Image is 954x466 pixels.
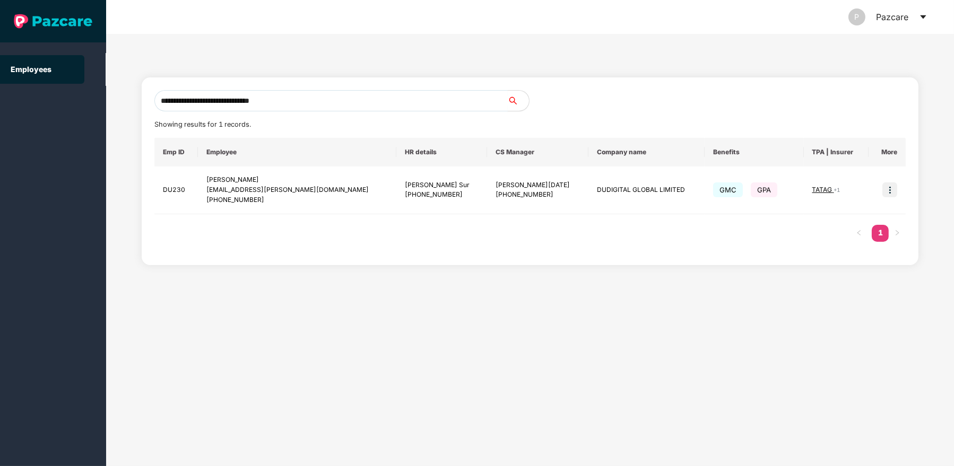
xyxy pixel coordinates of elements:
td: DUDIGITAL GLOBAL LIMITED [588,166,705,214]
span: search [507,96,529,105]
span: P [855,8,860,25]
button: search [507,90,530,111]
li: Previous Page [851,225,868,242]
img: icon [882,182,897,197]
th: Employee [198,138,397,166]
div: [PERSON_NAME][DATE] [496,180,580,190]
div: [PERSON_NAME] [206,175,388,185]
span: right [894,230,900,236]
div: [PHONE_NUMBER] [405,190,479,200]
th: CS Manager [487,138,588,166]
th: More [869,138,906,166]
span: GPA [751,182,777,197]
div: [EMAIL_ADDRESS][PERSON_NAME][DOMAIN_NAME] [206,185,388,195]
span: Showing results for 1 records. [154,120,251,128]
span: GMC [713,182,743,197]
span: caret-down [919,13,927,21]
div: [PHONE_NUMBER] [496,190,580,200]
div: [PERSON_NAME] Sur [405,180,479,190]
th: Company name [588,138,705,166]
td: DU230 [154,166,198,214]
th: TPA | Insurer [804,138,869,166]
a: Employees [11,65,51,74]
li: Next Page [889,225,906,242]
span: left [856,230,862,236]
div: [PHONE_NUMBER] [206,195,388,205]
button: right [889,225,906,242]
th: HR details [396,138,487,166]
span: TATAG [812,186,834,194]
span: + 1 [834,187,840,193]
li: 1 [872,225,889,242]
a: 1 [872,225,889,241]
th: Benefits [705,138,803,166]
th: Emp ID [154,138,198,166]
button: left [851,225,868,242]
